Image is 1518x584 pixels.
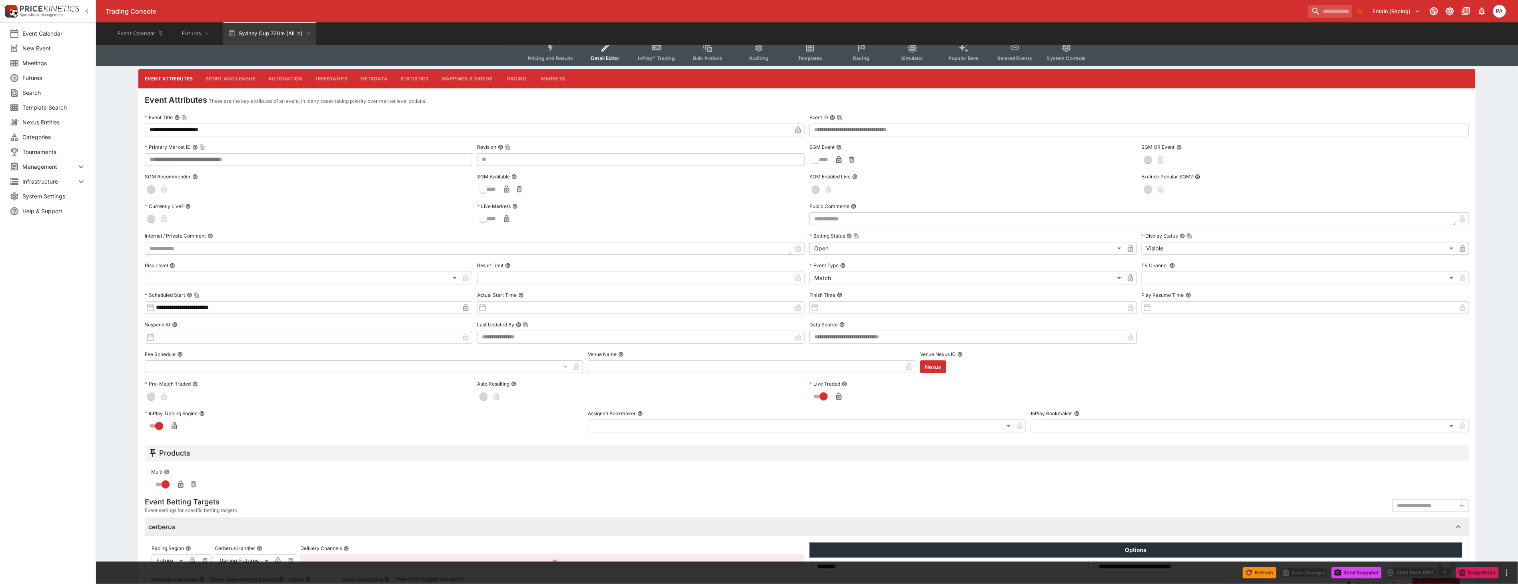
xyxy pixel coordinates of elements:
button: Connected to PK [1427,4,1441,18]
button: Futures [170,22,222,45]
button: Currently Live? [185,204,191,209]
button: Internal / Private Comment [208,233,213,239]
h5: Products [159,448,190,458]
p: Exclude Popular SGM? [1142,173,1193,180]
button: Fee Schedule [177,352,183,357]
button: Venue Name [618,352,624,357]
p: Play Resume Time [1142,292,1184,298]
button: Result Limit [505,263,511,268]
button: Copy To Clipboard [854,233,859,239]
p: SGM Event [809,144,835,150]
p: Racing Region [152,545,184,552]
img: PriceKinetics [20,6,79,12]
span: Event Calendar [22,29,86,38]
button: Risk Level [170,263,175,268]
h5: Event Betting Targets [145,497,237,506]
span: Template Search [22,103,86,112]
button: Copy To Clipboard [523,322,529,328]
button: Notifications [1475,4,1489,18]
p: Fee Schedule [145,351,176,358]
button: Metadata [354,69,394,88]
div: split button [1385,567,1453,578]
p: Suspend At [145,321,170,328]
p: Risk Level [145,262,168,269]
p: Scheduled Start [145,292,185,298]
p: Venue Nexus ID [920,351,956,358]
button: Primary Market IDCopy To Clipboard [192,144,198,150]
button: Select Tenant [1368,5,1425,18]
button: Cerberus Handler [257,546,262,551]
span: Related Events [997,55,1032,61]
p: Pre-Match Traded [145,380,191,387]
div: Peter Addley [1493,5,1506,18]
button: SGM OR Event [1176,144,1182,150]
p: Internal / Private Comment [145,232,206,239]
div: Future [152,554,186,567]
p: Primary Market ID [145,144,191,150]
button: Copy To Clipboard [1187,233,1192,239]
p: Assigned Bookmaker [588,410,636,417]
p: These are the key attributes of an event, in many cases taking priority over market level options. [209,97,426,105]
th: Options [810,543,1462,558]
button: SGM Available [511,174,517,180]
button: Sport and League [199,69,262,88]
p: Finish Time [809,292,835,298]
button: No Bookmarks [1354,5,1366,18]
p: SGM Available [477,173,510,180]
button: InPlay Bookmaker [1074,411,1080,416]
span: Meetings [22,59,86,67]
button: Finish Time [837,292,843,298]
span: Categories [22,133,86,141]
p: InPlay Bookmaker [1031,410,1073,417]
p: SGM Recommender [145,173,191,180]
button: Nexus [920,360,946,373]
p: Live Traded [809,380,840,387]
span: System Settings [22,192,86,200]
button: Assigned Bookmaker [637,411,643,416]
span: Search [22,88,86,97]
button: Automation [262,69,309,88]
button: Copy To Clipboard [837,115,843,120]
span: Event settings for specific betting targets [145,506,237,514]
button: Timestamps [308,69,354,88]
button: Pre-Match Traded [192,381,198,387]
button: Toggle light/dark mode [1443,4,1457,18]
button: Play Resume Time [1186,292,1191,298]
span: Templates [798,55,822,61]
button: Markets [535,69,571,88]
button: Copy To Clipboard [200,144,205,150]
p: Live Markets [477,203,511,210]
div: Visible [1142,242,1456,255]
button: SGM Recommender [192,174,198,180]
p: InPlay Trading Engine [145,410,198,417]
input: search [1308,5,1352,18]
p: Event Type [809,262,839,269]
div: Event type filters [521,38,1093,66]
div: Match [809,272,1124,284]
span: Infrastructure [22,177,76,186]
button: Actual Start Time [518,292,524,298]
button: TV Channel [1170,263,1175,268]
button: Scheduled StartCopy To Clipboard [187,292,192,298]
p: Result Limit [477,262,503,269]
button: Copy To Clipboard [182,115,187,120]
p: SGM Enabled Live [809,173,851,180]
span: Popular Bets [949,55,979,61]
p: Cerberus Handler [215,545,255,552]
span: Pricing and Results [528,55,573,61]
span: Simulator [901,55,924,61]
p: TV Channel [1142,262,1168,269]
div: Racing Futures [215,554,272,567]
p: Betting Status [809,232,845,239]
h6: cerberus [148,523,176,531]
p: Revision [477,144,496,150]
img: PriceKinetics Logo [2,3,18,19]
button: Racing [499,69,535,88]
p: Venue Name [588,351,617,358]
button: Racing Region [186,546,191,551]
span: Racing [853,55,869,61]
button: Event Type [840,263,846,268]
p: Event Title [145,114,173,121]
p: Last Updated By [477,321,514,328]
span: Management [22,162,76,171]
